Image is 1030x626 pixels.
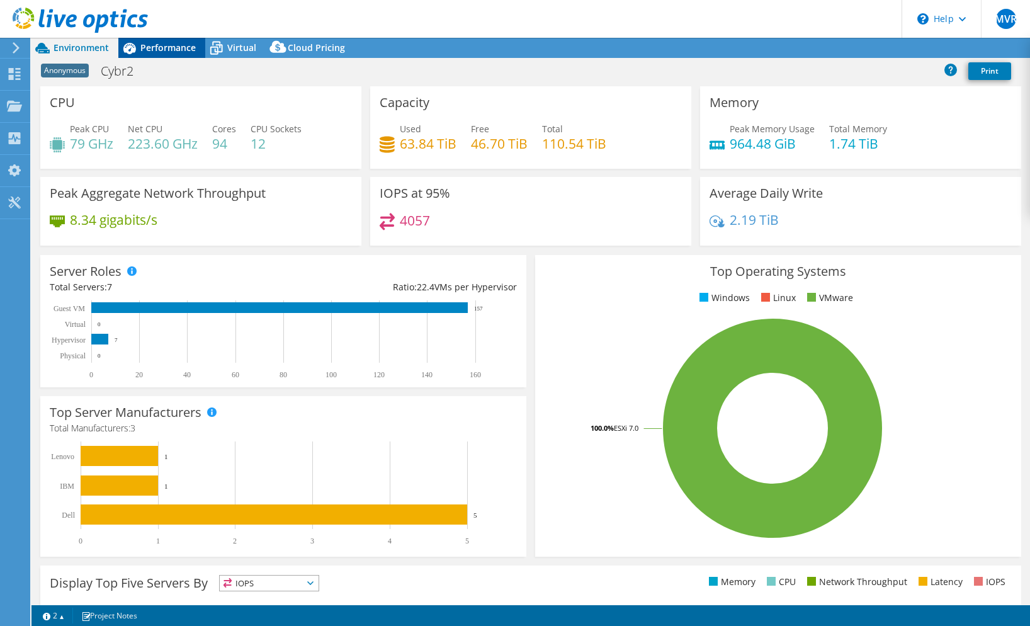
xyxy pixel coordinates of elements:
[89,370,93,379] text: 0
[380,96,429,110] h3: Capacity
[417,281,434,293] span: 22.4
[50,186,266,200] h3: Peak Aggregate Network Throughput
[804,291,853,305] li: VMware
[65,320,86,329] text: Virtual
[95,64,153,78] h1: Cybr2
[471,137,528,151] h4: 46.70 TiB
[70,213,157,227] h4: 8.34 gigabits/s
[107,281,112,293] span: 7
[545,265,1012,278] h3: Top Operating Systems
[470,370,481,379] text: 160
[591,423,614,433] tspan: 100.0%
[283,280,517,294] div: Ratio: VMs per Hypervisor
[400,123,421,135] span: Used
[474,305,483,312] text: 157
[60,482,74,491] text: IBM
[400,213,430,227] h4: 4057
[128,137,198,151] h4: 223.60 GHz
[829,123,887,135] span: Total Memory
[70,137,113,151] h4: 79 GHz
[50,280,283,294] div: Total Servers:
[915,575,963,589] li: Latency
[232,370,239,379] text: 60
[164,453,168,460] text: 1
[233,537,237,545] text: 2
[251,123,302,135] span: CPU Sockets
[380,186,450,200] h3: IOPS at 95%
[54,304,85,313] text: Guest VM
[34,608,73,623] a: 2
[251,137,302,151] h4: 12
[50,406,201,419] h3: Top Server Manufacturers
[710,186,823,200] h3: Average Daily Write
[115,337,118,343] text: 7
[41,64,89,77] span: Anonymous
[135,370,143,379] text: 20
[325,370,337,379] text: 100
[465,537,469,545] text: 5
[542,137,606,151] h4: 110.54 TiB
[54,42,109,54] span: Environment
[183,370,191,379] text: 40
[62,511,75,520] text: Dell
[758,291,796,305] li: Linux
[730,123,815,135] span: Peak Memory Usage
[542,123,563,135] span: Total
[128,123,162,135] span: Net CPU
[212,137,236,151] h4: 94
[130,422,135,434] span: 3
[730,213,779,227] h4: 2.19 TiB
[730,137,815,151] h4: 964.48 GiB
[98,321,101,327] text: 0
[98,353,101,359] text: 0
[310,537,314,545] text: 3
[50,265,122,278] h3: Server Roles
[51,452,74,461] text: Lenovo
[70,123,109,135] span: Peak CPU
[917,13,929,25] svg: \n
[473,511,477,519] text: 5
[968,62,1011,80] a: Print
[52,336,86,344] text: Hypervisor
[373,370,385,379] text: 120
[280,370,287,379] text: 80
[79,537,82,545] text: 0
[388,537,392,545] text: 4
[140,42,196,54] span: Performance
[421,370,433,379] text: 140
[50,421,517,435] h4: Total Manufacturers:
[288,42,345,54] span: Cloud Pricing
[156,537,160,545] text: 1
[710,96,759,110] h3: Memory
[764,575,796,589] li: CPU
[60,351,86,360] text: Physical
[996,9,1016,29] span: MVR
[72,608,146,623] a: Project Notes
[706,575,756,589] li: Memory
[220,576,319,591] span: IOPS
[971,575,1005,589] li: IOPS
[400,137,456,151] h4: 63.84 TiB
[471,123,489,135] span: Free
[696,291,750,305] li: Windows
[212,123,236,135] span: Cores
[50,96,75,110] h3: CPU
[164,482,168,490] text: 1
[227,42,256,54] span: Virtual
[804,575,907,589] li: Network Throughput
[614,423,638,433] tspan: ESXi 7.0
[829,137,887,151] h4: 1.74 TiB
